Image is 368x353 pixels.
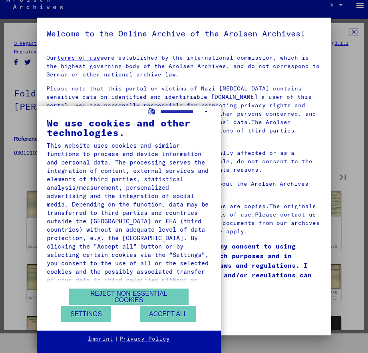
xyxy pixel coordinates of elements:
button: Settings [61,306,111,322]
button: Accept all [140,306,196,322]
button: Reject non-essential cookies [69,289,189,305]
a: Imprint [88,335,113,343]
a: Privacy Policy [119,335,170,343]
div: We use cookies and other technologies. [47,118,211,137]
div: This website uses cookies and similar functions to process end device information and personal da... [47,141,211,293]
